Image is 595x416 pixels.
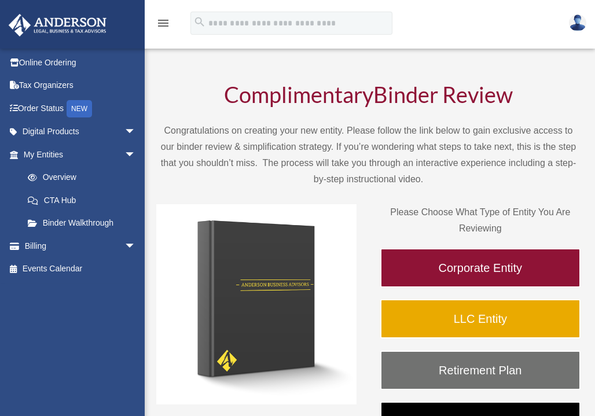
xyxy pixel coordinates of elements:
[380,204,581,237] p: Please Choose What Type of Entity You Are Reviewing
[156,16,170,30] i: menu
[8,234,153,257] a: Billingarrow_drop_down
[8,120,153,143] a: Digital Productsarrow_drop_down
[16,212,148,235] a: Binder Walkthrough
[193,16,206,28] i: search
[569,14,586,31] img: User Pic
[124,234,148,258] span: arrow_drop_down
[224,81,373,108] span: Complimentary
[16,166,153,189] a: Overview
[8,51,153,74] a: Online Ordering
[8,74,153,97] a: Tax Organizers
[373,81,513,108] span: Binder Review
[5,14,110,36] img: Anderson Advisors Platinum Portal
[8,143,153,166] a: My Entitiesarrow_drop_down
[380,248,581,288] a: Corporate Entity
[124,143,148,167] span: arrow_drop_down
[156,123,581,187] p: Congratulations on creating your new entity. Please follow the link below to gain exclusive acces...
[380,351,581,390] a: Retirement Plan
[16,189,153,212] a: CTA Hub
[156,20,170,30] a: menu
[124,120,148,144] span: arrow_drop_down
[8,257,153,281] a: Events Calendar
[8,97,153,120] a: Order StatusNEW
[380,299,581,338] a: LLC Entity
[67,100,92,117] div: NEW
